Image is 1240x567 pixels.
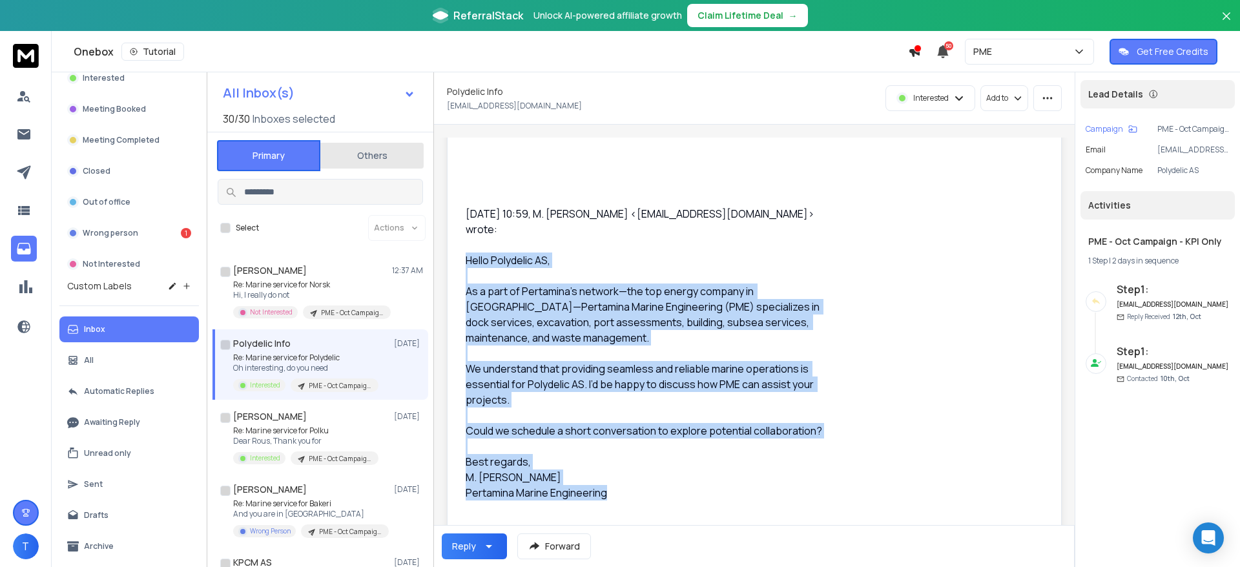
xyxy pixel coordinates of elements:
[1088,256,1227,266] div: |
[83,259,140,269] p: Not Interested
[59,96,199,122] button: Meeting Booked
[84,417,140,428] p: Awaiting Reply
[1161,374,1190,383] span: 10th, Oct
[84,448,131,459] p: Unread only
[13,533,39,559] button: T
[1086,124,1123,134] p: Campaign
[1193,522,1224,553] div: Open Intercom Messenger
[1086,165,1142,176] p: Company Name
[1137,45,1208,58] p: Get Free Credits
[1117,300,1230,309] h6: [EMAIL_ADDRESS][DOMAIN_NAME]
[321,308,383,318] p: PME - Oct Campaign - KPI Only
[233,264,307,277] h1: [PERSON_NAME]
[67,280,132,293] h3: Custom Labels
[59,440,199,466] button: Unread only
[223,87,294,99] h1: All Inbox(s)
[1117,362,1230,371] h6: [EMAIL_ADDRESS][DOMAIN_NAME]
[789,9,798,22] span: →
[250,526,291,536] p: Wrong Person
[392,265,423,276] p: 12:37 AM
[233,509,388,519] p: And you are in [GEOGRAPHIC_DATA]
[84,541,114,552] p: Archive
[83,228,138,238] p: Wrong person
[1088,88,1143,101] p: Lead Details
[447,85,503,98] h1: Polydelic Info
[442,533,507,559] button: Reply
[1157,124,1230,134] p: PME - Oct Campaign - KPI Only
[973,45,997,58] p: PME
[233,290,388,300] p: Hi, I really do not
[1157,165,1230,176] p: Polydelic AS
[212,80,426,106] button: All Inbox(s)
[59,251,199,277] button: Not Interested
[250,307,293,317] p: Not Interested
[83,197,130,207] p: Out of office
[59,347,199,373] button: All
[181,228,191,238] div: 1
[986,93,1008,103] p: Add to
[59,533,199,559] button: Archive
[84,479,103,490] p: Sent
[394,411,423,422] p: [DATE]
[223,111,250,127] span: 30 / 30
[233,280,388,290] p: Re: Marine service for Norsk
[233,436,378,446] p: Dear Rous, Thank you for
[319,527,381,537] p: PME - Oct Campaign - KPI Only
[84,355,94,366] p: All
[233,353,378,363] p: Re: Marine service for Polydelic
[309,454,371,464] p: PME - Oct Campaign - KPI Only
[59,158,199,184] button: Closed
[447,101,582,111] p: [EMAIL_ADDRESS][DOMAIN_NAME]
[1127,312,1201,322] p: Reply Received
[1088,235,1227,248] h1: PME - Oct Campaign - KPI Only
[1173,312,1201,321] span: 12th, Oct
[84,510,108,521] p: Drafts
[944,41,953,50] span: 50
[83,166,110,176] p: Closed
[1117,344,1230,359] h6: Step 1 :
[236,223,259,233] label: Select
[253,111,335,127] h3: Inboxes selected
[913,93,949,103] p: Interested
[233,410,307,423] h1: [PERSON_NAME]
[394,338,423,349] p: [DATE]
[59,189,199,215] button: Out of office
[84,324,105,335] p: Inbox
[1218,8,1235,39] button: Close banner
[1112,255,1179,266] span: 2 days in sequence
[1088,255,1108,266] span: 1 Step
[233,426,378,436] p: Re: Marine service for Polku
[250,453,280,463] p: Interested
[452,540,476,553] div: Reply
[59,471,199,497] button: Sent
[59,502,199,528] button: Drafts
[59,220,199,246] button: Wrong person1
[1110,39,1217,65] button: Get Free Credits
[233,363,378,373] p: Oh interesting, do you need
[59,316,199,342] button: Inbox
[1080,191,1235,220] div: Activities
[233,499,388,509] p: Re: Marine service for Bakeri
[1127,374,1190,384] p: Contacted
[84,386,154,397] p: Automatic Replies
[466,253,843,500] div: Hello Polydelic AS, As a part of Pertamina’s network—the top energy company in [GEOGRAPHIC_DATA]—...
[83,104,146,114] p: Meeting Booked
[533,9,682,22] p: Unlock AI-powered affiliate growth
[121,43,184,61] button: Tutorial
[1086,124,1137,134] button: Campaign
[59,409,199,435] button: Awaiting Reply
[309,381,371,391] p: PME - Oct Campaign - KPI Only
[1086,145,1106,155] p: Email
[83,73,125,83] p: Interested
[59,127,199,153] button: Meeting Completed
[453,8,523,23] span: ReferralStack
[83,135,160,145] p: Meeting Completed
[1117,282,1230,297] h6: Step 1 :
[59,378,199,404] button: Automatic Replies
[233,483,307,496] h1: [PERSON_NAME]
[320,141,424,170] button: Others
[59,65,199,91] button: Interested
[74,43,908,61] div: Onebox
